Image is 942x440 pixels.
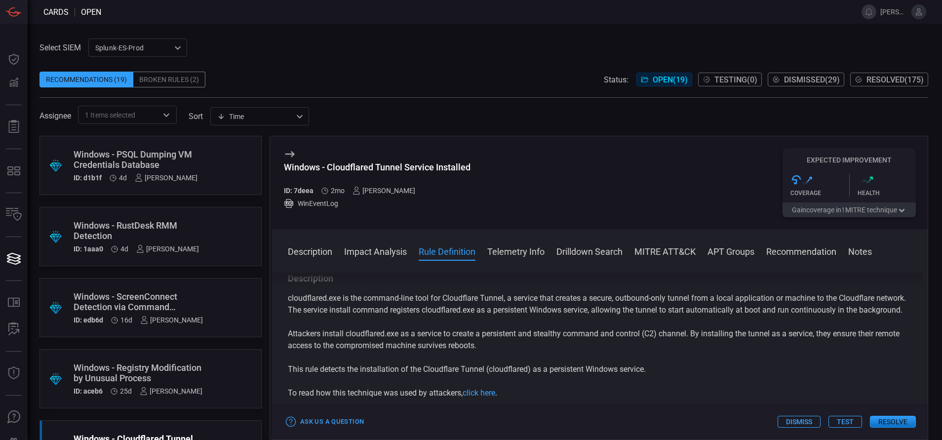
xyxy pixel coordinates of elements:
p: Splunk-ES-Prod [95,43,171,53]
button: Impact Analysis [344,245,407,257]
button: Inventory [2,203,26,227]
p: To read how this technique was used by attackers, . [288,387,912,399]
a: click here [463,388,495,398]
h5: Expected Improvement [783,156,916,164]
label: Select SIEM [39,43,81,52]
p: cloudflared.exe is the command-line tool for Cloudflare Tunnel, a service that creates a secure, ... [288,292,912,316]
button: Gaincoverage in1MITRE technique [783,202,916,217]
label: sort [189,112,203,121]
button: Notes [848,245,872,257]
h5: ID: 7deea [284,187,314,195]
div: Coverage [790,190,849,197]
span: Aug 31, 2025 11:50 AM [120,387,132,395]
p: This rule detects the installation of the Cloudflare Tunnel (cloudflared) as a persistent Windows... [288,363,912,375]
button: Rule Definition [419,245,475,257]
button: Rule Catalog [2,291,26,315]
span: Open ( 19 ) [653,75,688,84]
span: Testing ( 0 ) [714,75,757,84]
button: Ask Us a Question [284,414,366,430]
button: Test [828,416,862,428]
button: MITRE ATT&CK [634,245,696,257]
span: Sep 21, 2025 11:14 AM [120,245,128,253]
button: APT Groups [707,245,754,257]
div: Recommendations (19) [39,72,133,87]
button: Dismissed(29) [768,73,844,86]
span: Resolved ( 175 ) [866,75,924,84]
button: Dismiss [778,416,821,428]
div: Windows - Cloudflared Tunnel Service Installed [284,162,471,172]
div: Windows - PSQL Dumping VM Credentials Database [74,149,197,170]
div: Broken Rules (2) [133,72,205,87]
button: Resolved(175) [850,73,928,86]
div: [PERSON_NAME] [136,245,199,253]
button: Testing(0) [698,73,762,86]
span: Sep 09, 2025 2:15 PM [120,316,132,324]
button: Recommendation [766,245,836,257]
span: open [81,7,101,17]
button: Telemetry Info [487,245,545,257]
div: Windows - ScreenConnect Detection via Command Parameters [74,291,203,312]
p: Attackers install cloudflared.exe as a service to create a persistent and stealthy command and co... [288,328,912,352]
div: Windows - RustDesk RMM Detection [74,220,199,241]
h5: ID: edb6d [74,316,103,324]
button: Ask Us A Question [2,405,26,429]
button: ALERT ANALYSIS [2,318,26,341]
h5: ID: 1aaa0 [74,245,103,253]
button: Resolve [870,416,916,428]
button: Threat Intelligence [2,361,26,385]
span: Sep 21, 2025 11:14 AM [119,174,127,182]
button: MITRE - Detection Posture [2,159,26,183]
button: Cards [2,247,26,271]
span: 1 Items selected [85,110,135,120]
div: [PERSON_NAME] [140,316,203,324]
span: Status: [604,75,628,84]
div: WinEventLog [284,199,471,208]
button: Open [159,108,173,122]
button: Detections [2,71,26,95]
button: Reports [2,115,26,139]
span: [PERSON_NAME].[PERSON_NAME] [880,8,907,16]
h5: ID: aceb6 [74,387,103,395]
div: [PERSON_NAME] [135,174,197,182]
div: [PERSON_NAME] [140,387,202,395]
div: Time [217,112,293,121]
span: 1 [841,206,845,214]
div: Windows - Registry Modification by Unusual Process [74,362,202,383]
span: Assignee [39,111,71,120]
button: Description [288,245,332,257]
button: Drilldown Search [556,245,623,257]
button: Open(19) [636,73,692,86]
div: Health [858,190,916,197]
span: Cards [43,7,69,17]
h5: ID: d1b1f [74,174,102,182]
button: Dashboard [2,47,26,71]
div: [PERSON_NAME] [353,187,415,195]
span: Dismissed ( 29 ) [784,75,840,84]
span: Aug 03, 2025 11:41 AM [331,187,345,195]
